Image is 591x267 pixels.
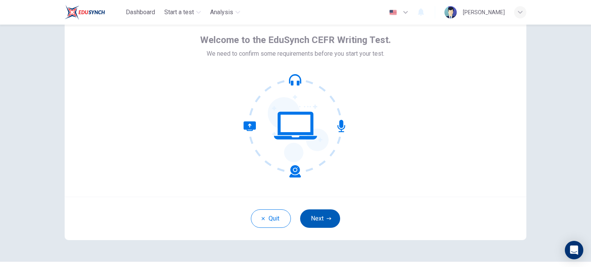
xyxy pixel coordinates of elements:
span: Welcome to the EduSynch CEFR Writing Test. [200,34,391,46]
span: Analysis [210,8,233,17]
span: Dashboard [126,8,155,17]
button: Start a test [161,5,204,19]
button: Next [300,209,340,228]
a: EduSynch logo [65,5,123,20]
div: Open Intercom Messenger [565,241,583,259]
img: Profile picture [444,6,457,18]
img: EduSynch logo [65,5,105,20]
button: Dashboard [123,5,158,19]
span: We need to confirm some requirements before you start your test. [207,49,384,58]
div: [PERSON_NAME] [463,8,505,17]
button: Analysis [207,5,243,19]
span: Start a test [164,8,194,17]
img: en [388,10,398,15]
button: Quit [251,209,291,228]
